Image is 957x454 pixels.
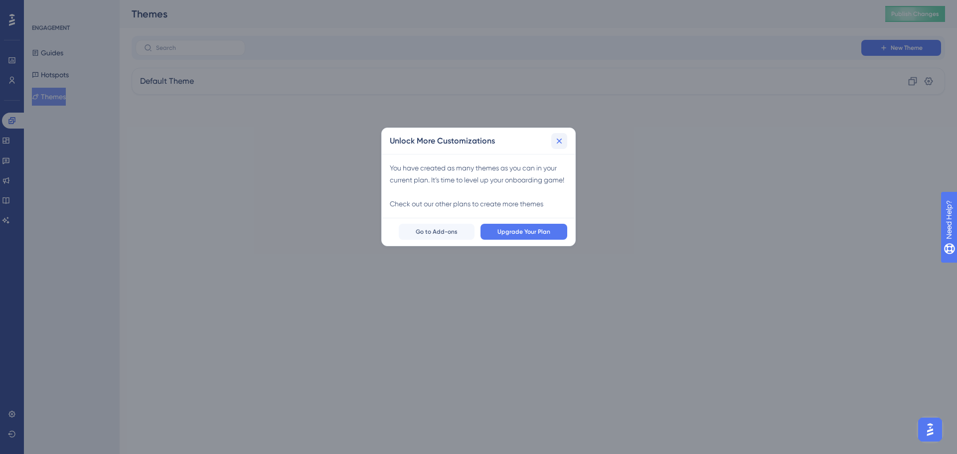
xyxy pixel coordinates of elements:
h2: Unlock More Customizations [390,135,495,147]
span: Go to Add-ons [416,228,458,236]
span: Need Help? [23,2,62,14]
div: You have created as many themes as you can in your current plan. It’s time to level up your onboa... [390,162,567,210]
span: Upgrade Your Plan [497,228,550,236]
iframe: UserGuiding AI Assistant Launcher [915,415,945,445]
